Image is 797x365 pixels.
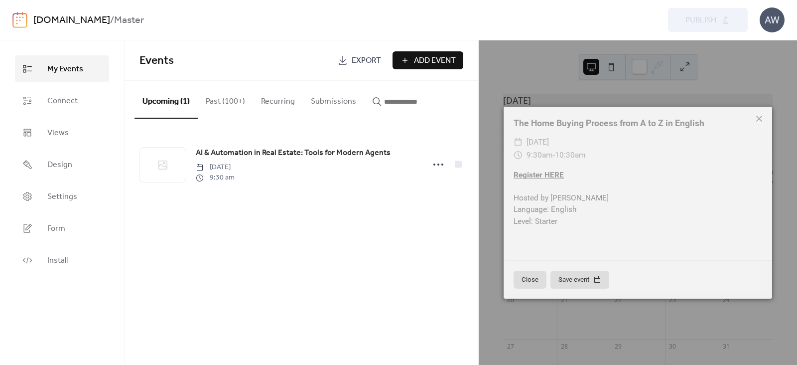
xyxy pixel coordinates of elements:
a: [DOMAIN_NAME] [33,11,110,30]
div: ​ [514,136,523,149]
button: Close [514,271,546,289]
a: Export [330,51,389,69]
span: Settings [47,191,77,203]
div: ​ [514,149,523,162]
button: Submissions [303,81,364,118]
span: 9:30am [527,151,553,160]
span: Export [352,55,381,67]
a: Views [15,119,109,146]
span: Form [47,223,65,235]
span: 9:30 am [196,173,235,183]
a: Install [15,247,109,274]
button: Add Event [393,51,463,69]
button: Save event [550,271,609,289]
a: AI & Automation in Real Estate: Tools for Modern Agents [196,147,391,160]
span: My Events [47,63,83,75]
span: [DATE] [196,162,235,173]
a: Form [15,215,109,242]
span: [DATE] [527,136,549,149]
div: The Home Buying Process from A to Z in English [504,117,772,130]
button: Upcoming (1) [134,81,198,119]
span: Events [139,50,174,72]
div: Hosted by [PERSON_NAME] Language: English Level: Starter [504,170,772,250]
b: / [110,11,114,30]
button: Recurring [253,81,303,118]
a: Connect [15,87,109,114]
span: Design [47,159,72,171]
span: - [553,151,555,160]
a: Settings [15,183,109,210]
span: Add Event [414,55,456,67]
a: My Events [15,55,109,82]
span: Install [47,255,68,267]
a: Design [15,151,109,178]
button: Past (100+) [198,81,253,118]
span: 10:30am [555,151,586,160]
img: logo [12,12,27,28]
b: Master [114,11,144,30]
span: AI & Automation in Real Estate: Tools for Modern Agents [196,147,391,159]
a: Register HERE [514,171,564,180]
span: Views [47,127,69,139]
span: Connect [47,95,78,107]
div: AW [760,7,785,32]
